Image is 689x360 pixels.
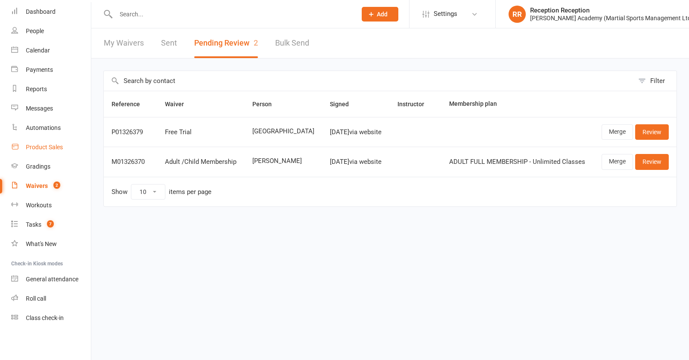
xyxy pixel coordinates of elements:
[11,234,91,254] a: What's New
[26,86,47,92] div: Reports
[362,7,398,22] button: Add
[104,28,144,58] a: My Waivers
[11,308,91,328] a: Class kiosk mode
[26,8,56,15] div: Dashboard
[11,2,91,22] a: Dashboard
[330,99,358,109] button: Signed
[26,276,78,283] div: General attendance
[449,158,586,166] div: ADULT FULL MEMBERSHIP - Unlimited Classes
[26,47,50,54] div: Calendar
[26,314,64,321] div: Class check-in
[26,28,44,34] div: People
[330,101,358,108] span: Signed
[26,202,52,209] div: Workouts
[11,22,91,41] a: People
[194,28,258,58] button: Pending Review2
[112,99,149,109] button: Reference
[26,163,50,170] div: Gradings
[53,182,60,189] span: 2
[330,158,382,166] div: [DATE] via website
[650,76,665,86] div: Filter
[165,101,193,108] span: Waiver
[112,129,149,136] div: P01326379
[26,144,63,151] div: Product Sales
[26,182,48,189] div: Waivers
[11,215,91,234] a: Tasks 7
[330,129,382,136] div: [DATE] via website
[26,105,53,112] div: Messages
[112,158,149,166] div: M01326370
[104,71,634,91] input: Search by contact
[11,118,91,138] a: Automations
[11,157,91,176] a: Gradings
[165,129,237,136] div: Free Trial
[397,101,434,108] span: Instructor
[509,6,526,23] div: RR
[169,188,211,196] div: items per page
[441,91,593,117] th: Membership plan
[11,176,91,196] a: Waivers 2
[634,71,677,91] button: Filter
[11,60,91,80] a: Payments
[11,138,91,157] a: Product Sales
[165,158,237,166] div: Adult /Child Membership
[635,124,669,140] a: Review
[26,66,53,73] div: Payments
[161,28,177,58] a: Sent
[635,154,669,169] a: Review
[252,99,281,109] button: Person
[602,154,633,169] a: Merge
[113,8,351,20] input: Search...
[26,124,61,131] div: Automations
[26,221,41,228] div: Tasks
[252,128,315,135] span: [GEOGRAPHIC_DATA]
[11,196,91,215] a: Workouts
[602,124,633,140] a: Merge
[434,4,457,24] span: Settings
[11,41,91,60] a: Calendar
[275,28,309,58] a: Bulk Send
[11,270,91,289] a: General attendance kiosk mode
[252,157,315,165] span: [PERSON_NAME]
[112,101,149,108] span: Reference
[165,99,193,109] button: Waiver
[11,99,91,118] a: Messages
[11,289,91,308] a: Roll call
[26,240,57,247] div: What's New
[112,184,211,200] div: Show
[397,99,434,109] button: Instructor
[252,101,281,108] span: Person
[254,38,258,47] span: 2
[377,11,388,18] span: Add
[26,295,46,302] div: Roll call
[11,80,91,99] a: Reports
[47,220,54,228] span: 7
